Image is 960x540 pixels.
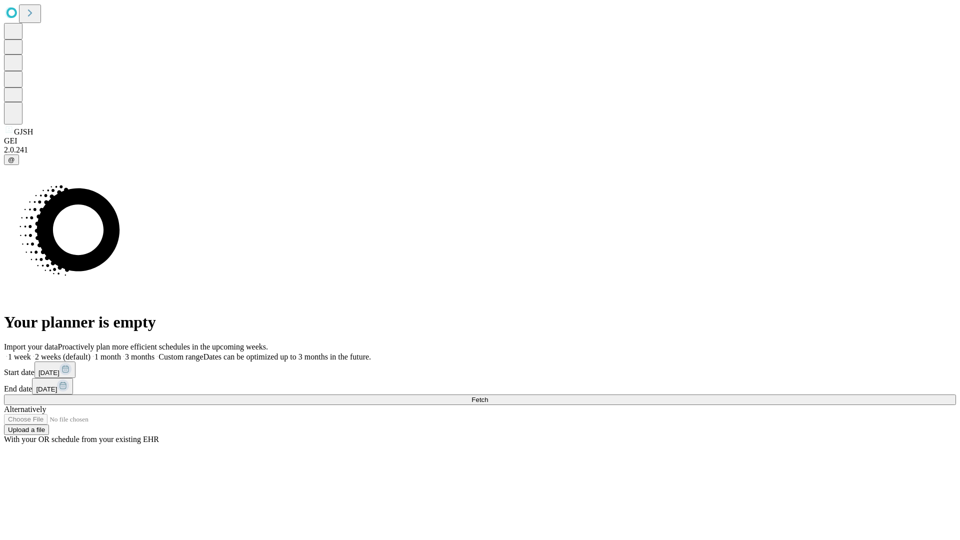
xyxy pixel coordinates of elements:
span: Alternatively [4,405,46,413]
span: Import your data [4,342,58,351]
span: GJSH [14,127,33,136]
span: [DATE] [38,369,59,376]
span: Fetch [471,396,488,403]
button: [DATE] [34,361,75,378]
div: End date [4,378,956,394]
span: 1 week [8,352,31,361]
div: 2.0.241 [4,145,956,154]
div: Start date [4,361,956,378]
span: 3 months [125,352,154,361]
span: 1 month [94,352,121,361]
button: Upload a file [4,424,49,435]
button: Fetch [4,394,956,405]
span: @ [8,156,15,163]
button: [DATE] [32,378,73,394]
span: [DATE] [36,385,57,393]
div: GEI [4,136,956,145]
h1: Your planner is empty [4,313,956,331]
button: @ [4,154,19,165]
span: Proactively plan more efficient schedules in the upcoming weeks. [58,342,268,351]
span: Dates can be optimized up to 3 months in the future. [203,352,371,361]
span: With your OR schedule from your existing EHR [4,435,159,443]
span: 2 weeks (default) [35,352,90,361]
span: Custom range [158,352,203,361]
